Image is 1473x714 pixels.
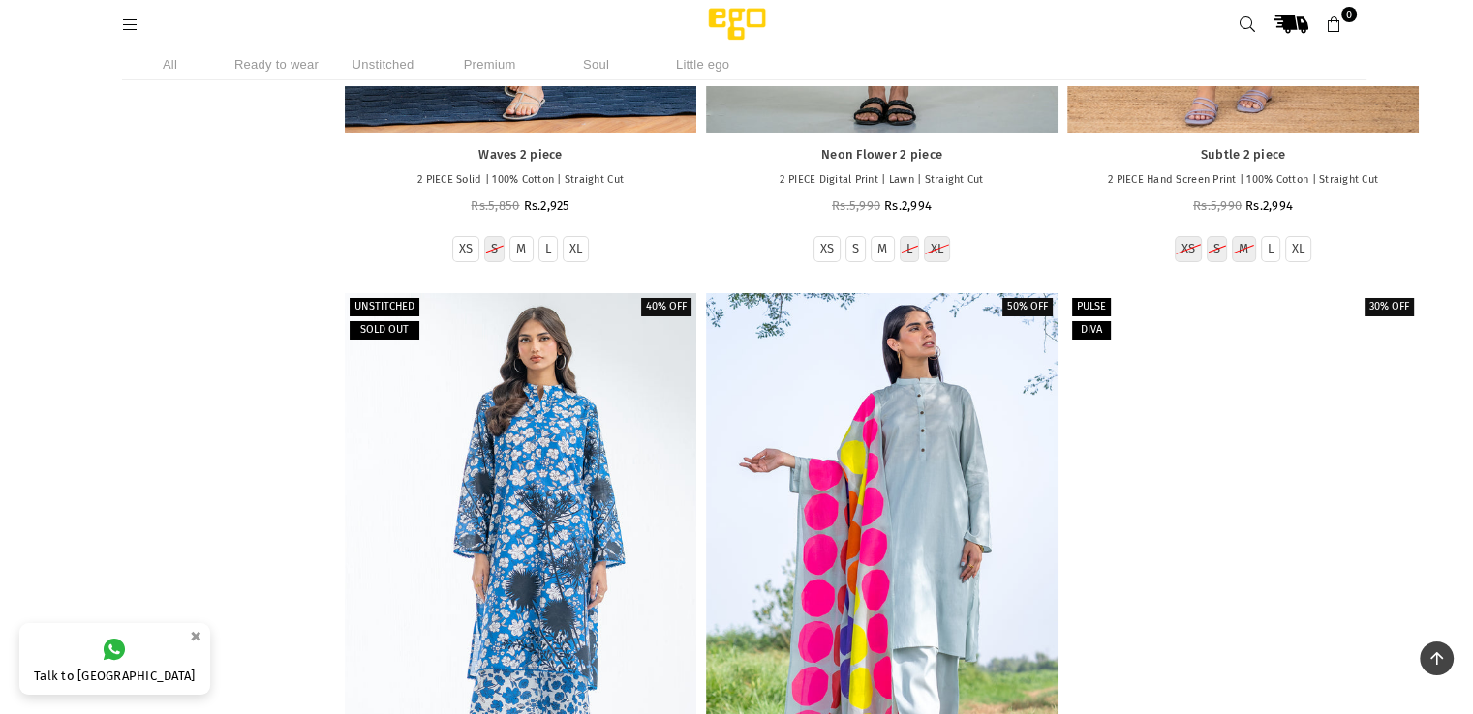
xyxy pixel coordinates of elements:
[877,241,887,257] label: M
[655,5,819,44] img: Ego
[852,241,859,257] label: S
[832,198,880,213] span: Rs.5,990
[716,172,1048,189] p: 2 PIECE Digital Print | Lawn | Straight Cut
[1341,7,1357,22] span: 0
[354,147,687,164] a: Waves 2 piece
[884,198,932,213] span: Rs.2,994
[523,198,569,213] span: Rs.2,925
[545,241,551,257] label: L
[350,298,419,316] label: Unstitched
[931,241,944,257] label: XL
[1072,321,1111,340] label: Diva
[19,623,210,695] a: Talk to [GEOGRAPHIC_DATA]
[122,48,219,80] li: All
[820,241,835,257] label: XS
[1077,147,1409,164] a: Subtle 2 piece
[491,241,498,257] label: S
[1365,298,1414,316] label: 30% off
[1268,241,1274,257] label: L
[360,323,409,336] span: Sold out
[1072,298,1111,316] label: PULSE
[548,48,645,80] li: Soul
[655,48,752,80] li: Little ego
[471,198,519,213] span: Rs.5,850
[184,620,207,652] button: ×
[1002,298,1053,316] label: 50% off
[1193,198,1242,213] span: Rs.5,990
[1239,241,1248,257] label: M
[335,48,432,80] li: Unstitched
[1213,241,1220,257] label: S
[569,241,583,257] label: XL
[906,241,912,257] label: L
[229,48,325,80] li: Ready to wear
[1077,172,1409,189] p: 2 PIECE Hand Screen Print | 100% Cotton | Straight Cut
[1292,241,1305,257] label: XL
[1181,241,1196,257] label: XS
[442,48,538,80] li: Premium
[1245,198,1293,213] span: Rs.2,994
[354,172,687,189] p: 2 PIECE Solid | 100% Cotton | Straight Cut
[459,241,474,257] label: XS
[113,16,148,31] a: Menu
[516,241,526,257] label: M
[1230,7,1265,42] a: Search
[716,147,1048,164] a: Neon Flower 2 piece
[1317,7,1352,42] a: 0
[641,298,691,316] label: 40% off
